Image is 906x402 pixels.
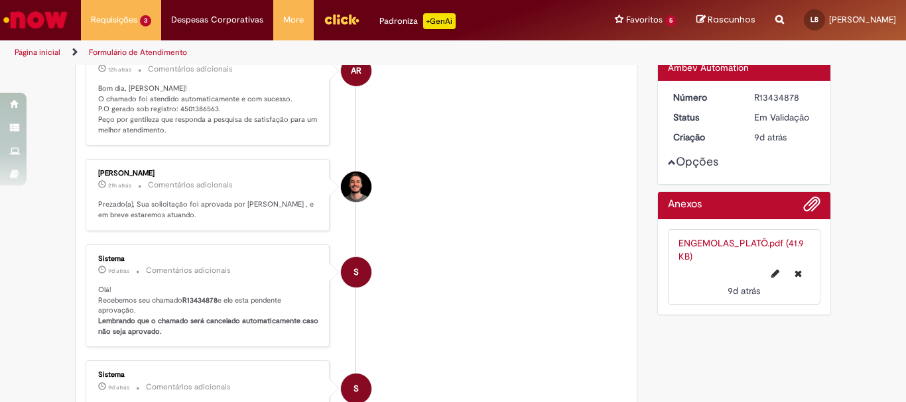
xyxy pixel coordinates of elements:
[754,130,816,144] div: 21/08/2025 09:23:35
[171,13,263,26] span: Despesas Corporativas
[754,131,787,143] span: 9d atrás
[15,47,60,58] a: Página inicial
[98,199,319,220] p: Prezado(a), Sua solicitação foi aprovada por [PERSON_NAME] , e em breve estaremos atuando.
[663,130,745,144] dt: Criação
[98,371,319,379] div: Sistema
[663,111,745,124] dt: Status
[89,47,187,58] a: Formulário de Atendimento
[728,285,760,297] time: 21/08/2025 09:23:19
[754,131,787,143] time: 21/08/2025 09:23:35
[351,55,361,87] span: AR
[140,15,151,26] span: 3
[108,267,129,275] time: 21/08/2025 09:23:47
[754,91,816,104] div: R13434878
[696,14,755,26] a: Rascunhos
[341,257,371,287] div: System
[98,170,319,177] div: [PERSON_NAME]
[91,13,137,26] span: Requisições
[423,13,456,29] p: +GenAi
[324,9,359,29] img: click_logo_yellow_360x200.png
[146,381,231,393] small: Comentários adicionais
[668,199,702,211] h2: Anexos
[98,255,319,263] div: Sistema
[728,285,760,297] span: 9d atrás
[148,179,233,191] small: Comentários adicionais
[1,7,70,33] img: ServiceNow
[787,263,810,284] button: Excluir ENGEMOLAS_PLATÔ.pdf
[754,111,816,124] div: Em Validação
[663,91,745,104] dt: Número
[379,13,456,29] div: Padroniza
[708,13,755,26] span: Rascunhos
[108,181,131,189] span: 21h atrás
[283,13,304,26] span: More
[665,15,677,26] span: 5
[810,15,818,24] span: LB
[146,265,231,276] small: Comentários adicionais
[668,61,821,74] div: Ambev Automation
[98,316,320,336] b: Lembrando que o chamado será cancelado automaticamente caso não seja aprovado.
[108,267,129,275] span: 9d atrás
[829,14,896,25] span: [PERSON_NAME]
[108,181,131,189] time: 28/08/2025 15:35:16
[679,237,804,262] a: ENGEMOLAS_PLATÔ.pdf (41.9 KB)
[98,83,319,136] p: Bom dia, [PERSON_NAME]! O chamado foi atendido automaticamente e com sucesso. P.O gerado sob regi...
[803,195,820,219] button: Adicionar anexos
[341,172,371,202] div: Rodrigo Castro De Souza
[148,64,233,75] small: Comentários adicionais
[108,383,129,391] span: 9d atrás
[108,66,131,74] span: 12h atrás
[10,40,594,65] ul: Trilhas de página
[98,285,319,337] p: Olá! Recebemos seu chamado e ele esta pendente aprovação.
[108,383,129,391] time: 21/08/2025 09:23:44
[763,263,787,284] button: Editar nome de arquivo ENGEMOLAS_PLATÔ.pdf
[626,13,663,26] span: Favoritos
[182,295,218,305] b: R13434878
[354,256,359,288] span: S
[341,56,371,86] div: Ambev RPA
